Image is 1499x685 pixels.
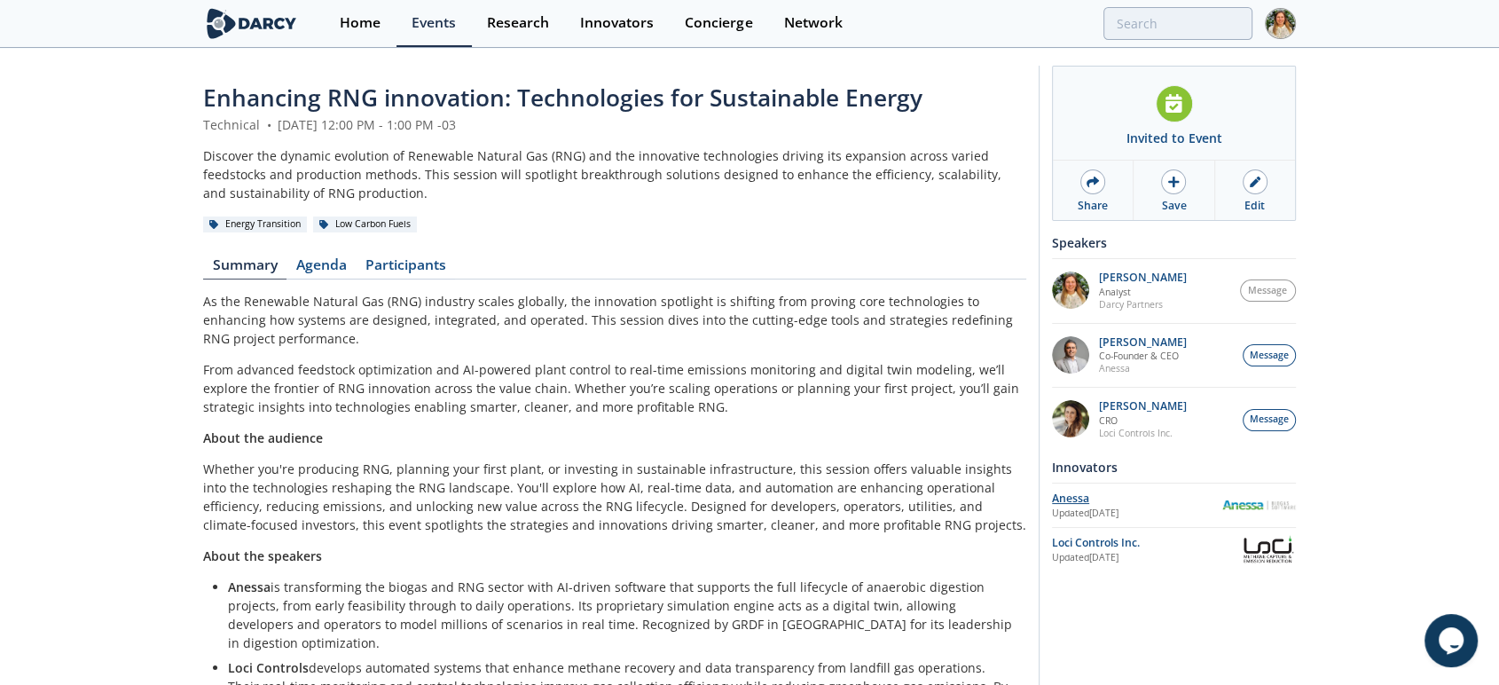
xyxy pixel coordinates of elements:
a: Agenda [286,258,356,280]
img: fddc0511-1997-4ded-88a0-30228072d75f [1052,272,1089,309]
img: 1fdb2308-3d70-46db-bc64-f6eabefcce4d [1052,336,1089,374]
a: Summary [203,258,286,280]
div: Loci Controls Inc. [1052,535,1240,551]
strong: About the audience [203,429,323,446]
a: Anessa Updated[DATE] Anessa [1052,490,1296,521]
div: Discover the dynamic evolution of Renewable Natural Gas (RNG) and the innovative technologies dri... [203,146,1026,202]
span: • [263,116,274,133]
img: logo-wide.svg [203,8,300,39]
div: Edit [1244,198,1265,214]
input: Advanced Search [1103,7,1252,40]
p: [PERSON_NAME] [1099,400,1187,413]
div: Innovators [580,16,654,30]
span: Message [1250,413,1289,427]
div: Anessa [1052,491,1221,507]
button: Message [1243,344,1296,366]
p: [PERSON_NAME] [1099,336,1187,349]
div: Home [340,16,381,30]
p: Analyst [1099,286,1187,298]
div: Events [412,16,456,30]
a: Edit [1215,161,1295,220]
p: Co-Founder & CEO [1099,350,1187,362]
img: Loci Controls Inc. [1240,534,1296,565]
div: Share [1078,198,1108,214]
a: Participants [356,258,455,280]
p: Whether you're producing RNG, planning your first plant, or investing in sustainable infrastructu... [203,460,1026,534]
strong: About the speakers [203,547,322,564]
div: Save [1161,198,1186,214]
p: is transforming the biogas and RNG sector with AI-driven software that supports the full lifecycl... [228,578,1014,652]
iframe: chat widget [1424,614,1481,667]
div: Network [783,16,842,30]
div: Technical [DATE] 12:00 PM - 1:00 PM -03 [203,115,1026,134]
p: [PERSON_NAME] [1099,272,1187,284]
img: 737ad19b-6c50-4cdf-92c7-29f5966a019e [1052,400,1089,437]
div: Concierge [685,16,752,30]
button: Message [1243,409,1296,431]
span: Message [1248,284,1287,298]
a: Loci Controls Inc. Updated[DATE] Loci Controls Inc. [1052,534,1296,565]
p: As the Renewable Natural Gas (RNG) industry scales globally, the innovation spotlight is shifting... [203,292,1026,348]
div: Research [487,16,549,30]
div: Invited to Event [1126,129,1222,147]
div: Energy Transition [203,217,307,232]
p: CRO [1099,414,1187,427]
p: Anessa [1099,362,1187,374]
div: Low Carbon Fuels [313,217,417,232]
div: Updated [DATE] [1052,507,1221,521]
img: Anessa [1221,500,1296,510]
img: Profile [1265,8,1296,39]
strong: Anessa [228,579,271,595]
p: Darcy Partners [1099,298,1187,311]
div: Updated [DATE] [1052,551,1240,565]
p: Loci Controls Inc. [1099,427,1187,439]
button: Message [1240,280,1297,302]
span: Enhancing RNG innovation: Technologies for Sustainable Energy [203,82,922,114]
span: Message [1250,349,1289,363]
div: Speakers [1052,227,1296,258]
p: From advanced feedstock optimization and AI-powered plant control to real-time emissions monitori... [203,360,1026,416]
strong: Loci Controls [228,659,309,676]
div: Innovators [1052,452,1296,483]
